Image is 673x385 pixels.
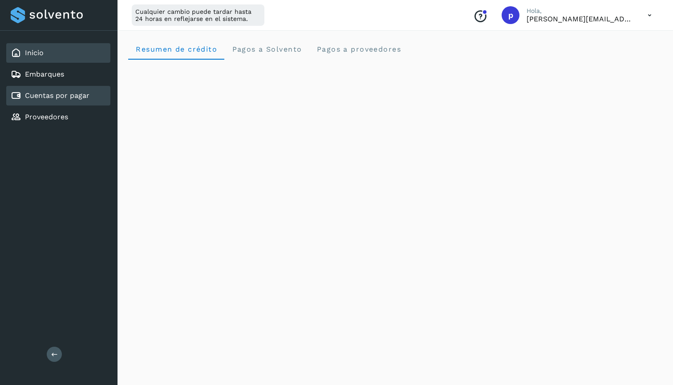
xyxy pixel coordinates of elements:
a: Proveedores [25,113,68,121]
div: Cualquier cambio puede tardar hasta 24 horas en reflejarse en el sistema. [132,4,264,26]
div: Proveedores [6,107,110,127]
p: Hola, [527,7,633,15]
p: pablo.marin@mensajeria-estrategias.com [527,15,633,23]
a: Embarques [25,70,64,78]
span: Pagos a Solvento [231,45,302,53]
div: Inicio [6,43,110,63]
span: Pagos a proveedores [316,45,401,53]
div: Cuentas por pagar [6,86,110,105]
a: Cuentas por pagar [25,91,89,100]
div: Embarques [6,65,110,84]
a: Inicio [25,49,44,57]
span: Resumen de crédito [135,45,217,53]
